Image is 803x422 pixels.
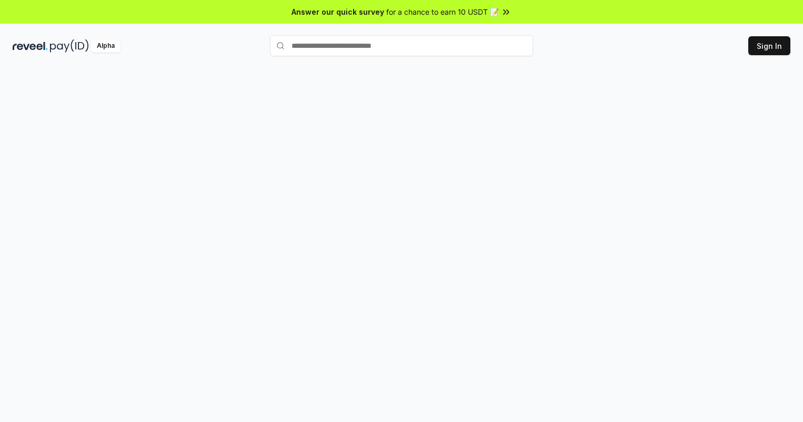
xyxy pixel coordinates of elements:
img: reveel_dark [13,39,48,53]
div: Alpha [91,39,121,53]
button: Sign In [748,36,790,55]
span: Answer our quick survey [292,6,384,17]
span: for a chance to earn 10 USDT 📝 [386,6,499,17]
img: pay_id [50,39,89,53]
